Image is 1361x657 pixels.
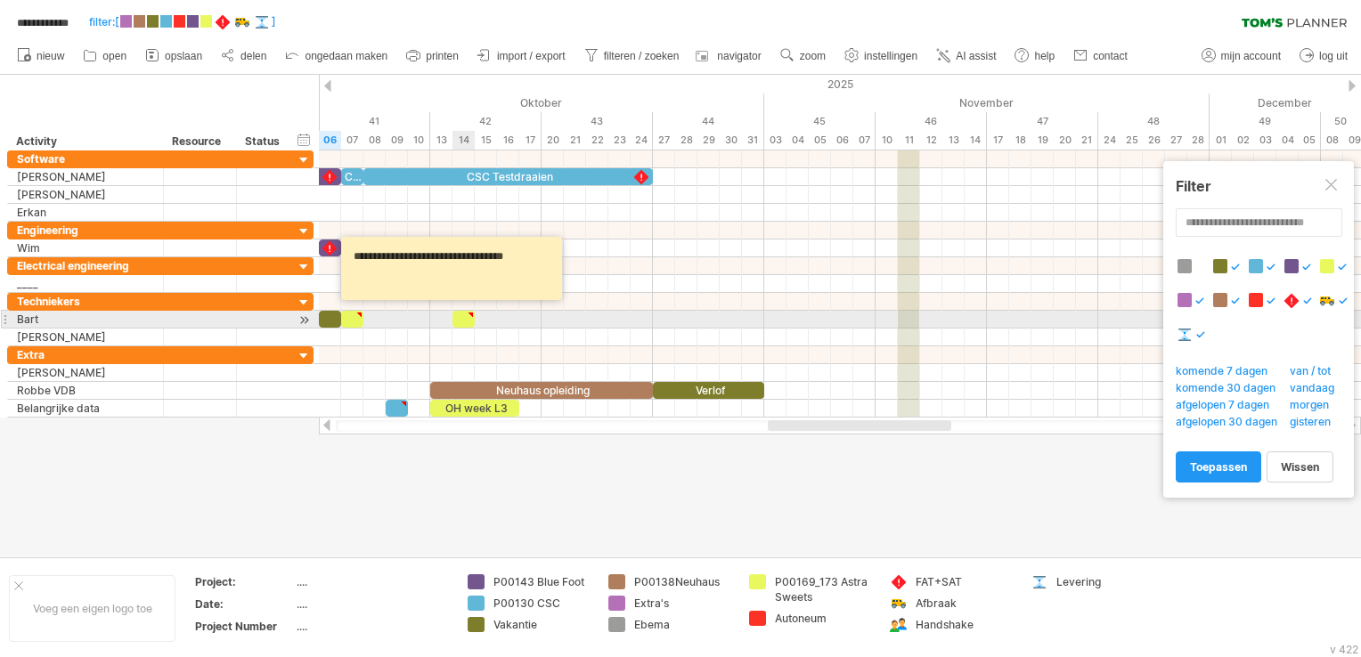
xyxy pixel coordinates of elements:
a: delen [216,45,272,68]
div: .... [297,619,446,634]
div: Levering [1056,574,1153,589]
div: 45 [764,112,876,131]
div: Wim [17,239,154,256]
div: Extra's [634,596,731,611]
div: donderdag, 20 November 2025 [1054,131,1076,150]
span: gisteren [1287,415,1343,433]
a: ongedaan maken [281,45,393,68]
div: dinsdag, 28 Oktober 2025 [675,131,697,150]
div: vrijdag, 21 November 2025 [1076,131,1098,150]
span: komende 7 dagen [1173,364,1280,382]
div: Erkan [17,204,154,221]
div: maandag, 27 Oktober 2025 [653,131,675,150]
div: Resource [172,133,226,150]
a: contact [1069,45,1133,68]
div: vrijdag, 7 November 2025 [853,131,876,150]
div: Voeg een eigen logo toe [9,575,175,642]
div: Software [17,150,154,167]
a: printen [402,45,464,68]
div: woensdag, 8 Oktober 2025 [363,131,386,150]
div: [PERSON_NAME] [17,168,154,185]
div: November 2025 [764,93,1210,112]
div: Project: [195,574,293,589]
div: CSC [341,168,363,185]
div: woensdag, 26 November 2025 [1143,131,1165,150]
div: donderdag, 23 Oktober 2025 [608,131,631,150]
span: van / tot [1287,364,1343,382]
div: [PERSON_NAME] [17,328,154,345]
a: filteren / zoeken [580,45,685,68]
span: afgelopen 30 dagen [1173,415,1290,433]
div: maandag, 20 Oktober 2025 [542,131,564,150]
div: 47 [987,112,1098,131]
div: woensdag, 12 November 2025 [920,131,942,150]
div: Belangrijke data [17,400,154,417]
div: P00169_173 Astra Sweets [775,574,872,604]
span: open [102,50,126,62]
div: donderdag, 13 November 2025 [942,131,965,150]
a: opslaan [141,45,208,68]
span: afgelopen 7 dagen [1173,398,1282,416]
div: Oktober 2025 [252,93,764,112]
div: CSC Testdraaien [363,168,653,185]
div: 41 [319,112,430,131]
a: open [78,45,132,68]
div: dinsdag, 2 December 2025 [1232,131,1254,150]
div: maandag, 8 December 2025 [1321,131,1343,150]
div: 49 [1210,112,1321,131]
div: maandag, 10 November 2025 [876,131,898,150]
span: log uit [1319,50,1348,62]
div: Robbe VDB [17,382,154,399]
div: vrijdag, 10 Oktober 2025 [408,131,430,150]
div: Bart [17,311,154,328]
div: vrijdag, 5 December 2025 [1299,131,1321,150]
div: .... [297,574,446,589]
div: .... [297,596,446,612]
div: Ebema [634,617,731,632]
div: vrijdag, 17 Oktober 2025 [519,131,542,150]
div: woensdag, 22 Oktober 2025 [586,131,608,150]
div: Filter [1176,177,1341,195]
div: maandag, 13 Oktober 2025 [430,131,452,150]
a: wissen [1267,451,1333,483]
span: AI assist [956,50,996,62]
div: donderdag, 30 Oktober 2025 [720,131,742,150]
div: Vakantie [493,617,591,632]
div: 46 [876,112,987,131]
div: dinsdag, 4 November 2025 [786,131,809,150]
a: toepassen [1176,451,1261,483]
div: donderdag, 27 November 2025 [1165,131,1187,150]
div: Verlof [653,382,764,399]
div: woensdag, 19 November 2025 [1031,131,1054,150]
a: instellingen [840,45,923,68]
div: woensdag, 5 November 2025 [809,131,831,150]
span: nieuw [37,50,64,62]
div: Afbraak [916,596,1013,611]
span: toepassen [1190,460,1247,474]
div: dinsdag, 25 November 2025 [1121,131,1143,150]
a: help [1010,45,1060,68]
span: filter: [89,15,115,28]
div: dinsdag, 21 Oktober 2025 [564,131,586,150]
div: scroll naar activiteit [296,311,313,329]
div: [PERSON_NAME] [17,364,154,381]
div: Status [245,133,284,150]
div: maandag, 3 November 2025 [764,131,786,150]
a: mijn account [1197,45,1286,68]
span: [ ] [89,14,276,29]
div: v 422 [1330,643,1358,656]
span: import / export [497,50,566,62]
div: donderdag, 6 November 2025 [831,131,853,150]
div: 48 [1098,112,1210,131]
div: maandag, 6 Oktober 2025 [319,131,341,150]
div: P00143 Blue Foot [493,574,591,589]
span: opslaan [165,50,202,62]
span: printen [426,50,459,62]
div: woensdag, 15 Oktober 2025 [475,131,497,150]
div: maandag, 24 November 2025 [1098,131,1121,150]
div: OH week L3 [430,400,519,417]
div: P00130 CSC [493,596,591,611]
div: FAT+SAT [916,574,1013,589]
div: donderdag, 16 Oktober 2025 [497,131,519,150]
div: [PERSON_NAME] [17,186,154,203]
